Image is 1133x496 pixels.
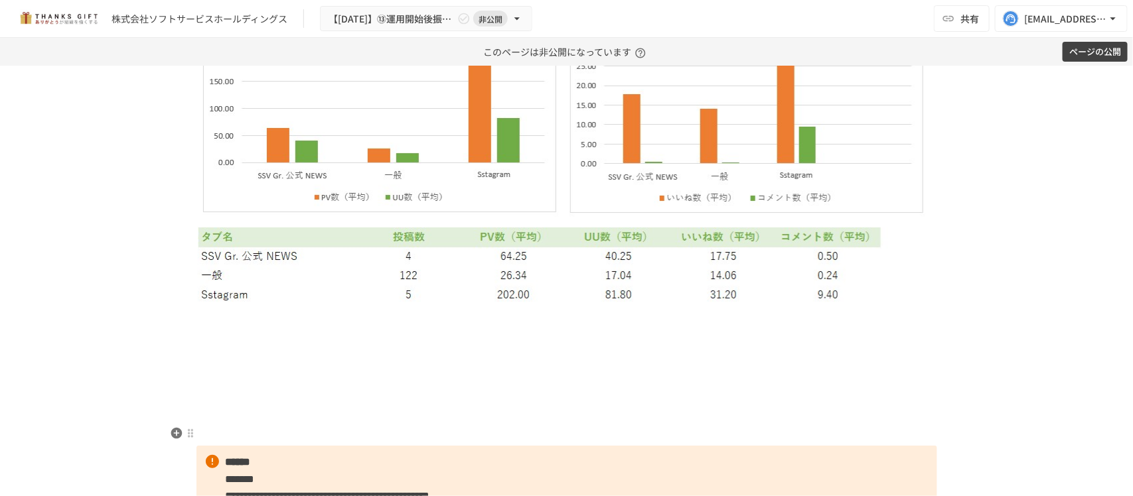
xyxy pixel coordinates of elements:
[112,12,287,26] div: 株式会社ソフトサービスホールディングス
[320,6,532,32] button: 【[DATE]】⑬運用開始後振り返りMTG非公開
[483,38,650,66] p: このページは非公開になっています
[960,11,979,26] span: 共有
[1024,11,1106,27] div: [EMAIL_ADDRESS][DOMAIN_NAME]
[473,12,508,26] span: 非公開
[1063,42,1128,62] button: ページの公開
[995,5,1128,32] button: [EMAIL_ADDRESS][DOMAIN_NAME]
[934,5,990,32] button: 共有
[16,8,101,29] img: mMP1OxWUAhQbsRWCurg7vIHe5HqDpP7qZo7fRoNLXQh
[329,11,455,27] span: 【[DATE]】⑬運用開始後振り返りMTG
